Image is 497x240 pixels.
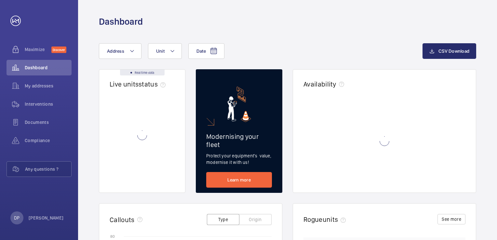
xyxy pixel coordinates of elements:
button: See more [437,214,465,224]
a: Learn more [206,172,272,188]
h2: Callouts [110,216,135,224]
h2: Rogue [303,215,348,223]
p: DP [14,215,20,221]
span: Interventions [25,101,72,107]
h1: Dashboard [99,16,143,28]
button: Date [188,43,224,59]
p: [PERSON_NAME] [29,215,64,221]
span: Unit [156,48,165,54]
button: Type [207,214,239,225]
h2: Modernising your fleet [206,132,272,149]
h2: Live units [110,80,168,88]
span: Maximize [25,46,51,53]
span: Documents [25,119,72,126]
span: Any questions ? [25,166,71,172]
button: Unit [148,43,182,59]
button: Origin [239,214,272,225]
text: 80 [110,234,115,239]
span: status [139,80,168,88]
button: Address [99,43,141,59]
span: CSV Download [438,48,469,54]
span: Dashboard [25,64,72,71]
button: CSV Download [423,43,476,59]
span: Compliance [25,137,72,144]
div: Real time data [120,70,165,75]
span: Date [196,48,206,54]
span: Discover [51,47,66,53]
img: marketing-card.svg [227,87,251,122]
h2: Availability [303,80,336,88]
span: units [323,215,349,223]
span: My addresses [25,83,72,89]
span: Address [107,48,124,54]
p: Protect your equipment's value, modernise it with us! [206,153,272,166]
